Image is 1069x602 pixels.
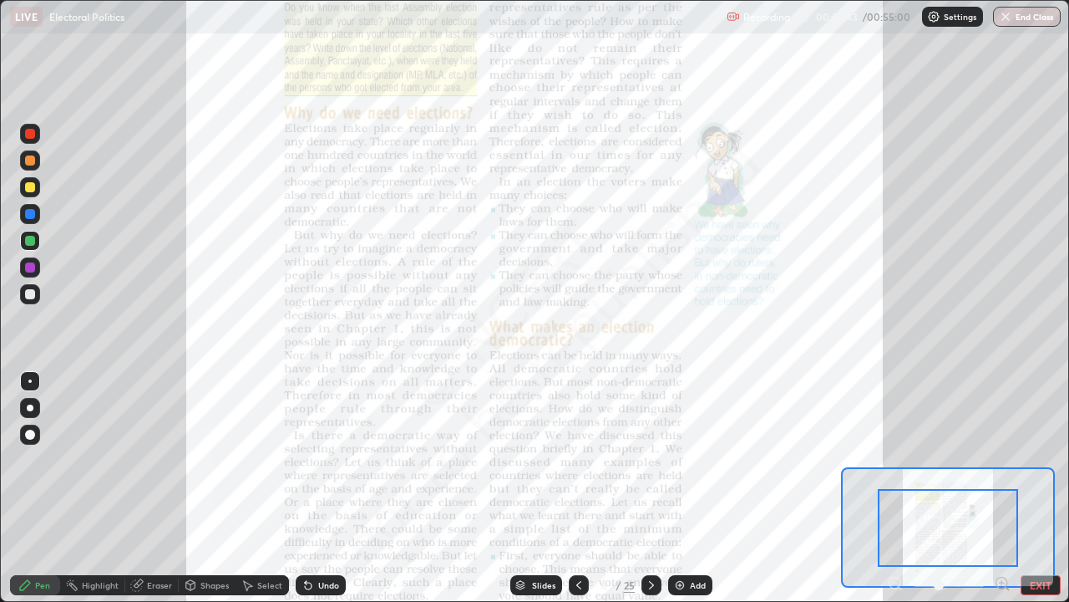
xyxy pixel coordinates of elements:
div: / [616,580,621,590]
button: EXIT [1021,575,1061,595]
button: End Class [993,7,1061,27]
div: Select [257,581,282,589]
div: Highlight [82,581,119,589]
img: class-settings-icons [927,10,940,23]
div: Add [690,581,706,589]
div: Eraser [147,581,172,589]
p: Settings [944,13,976,21]
img: end-class-cross [999,10,1012,23]
div: 6 [595,580,612,590]
div: Slides [532,581,555,589]
p: Recording [743,11,790,23]
img: add-slide-button [673,579,686,592]
div: 25 [624,578,635,593]
div: Undo [318,581,339,589]
img: recording.375f2c34.svg [727,10,740,23]
div: Pen [35,581,50,589]
p: LIVE [15,10,38,23]
p: Electoral Politics [49,10,124,23]
div: Shapes [200,581,229,589]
